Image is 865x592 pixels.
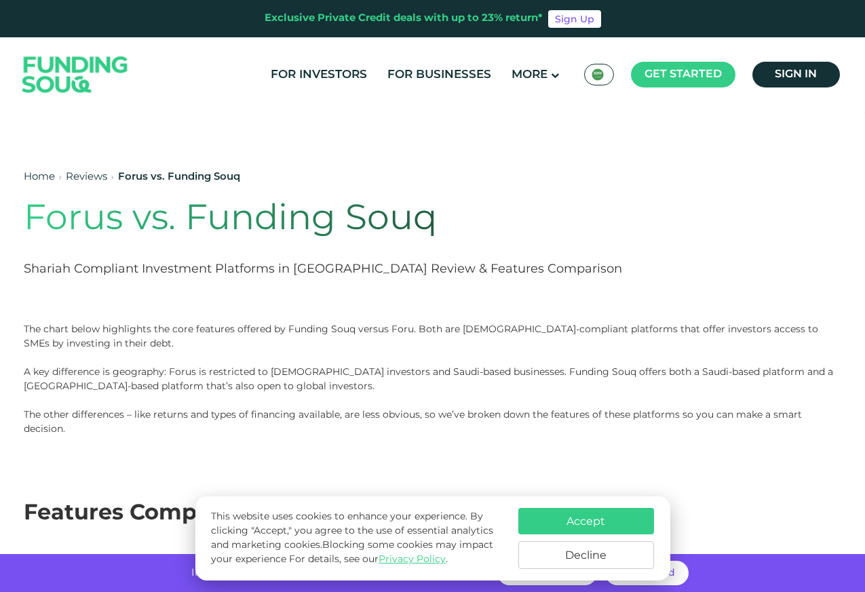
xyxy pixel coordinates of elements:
img: Logo [9,41,142,109]
img: SA Flag [592,68,604,81]
span: Get started [645,69,722,79]
a: Sign Up [548,10,601,28]
button: Accept [518,508,654,534]
span: A key difference is geography: Forus is restricted to [DEMOGRAPHIC_DATA] investors and Saudi-base... [24,366,833,392]
span: Sign in [775,69,817,79]
a: Sign in [752,62,840,87]
a: Privacy Policy [379,555,446,564]
div: Exclusive Private Credit deals with up to 23% return* [265,11,543,26]
span: Features Comparison [24,503,267,524]
span: The chart below highlights the core features offered by Funding Souq versus Foru. Both are [DEMOG... [24,323,818,349]
span: Blocking some cookies may impact your experience [211,540,493,564]
span: More [512,69,547,81]
div: Forus vs. Funding Souq [118,170,240,185]
a: For Businesses [384,64,495,86]
span: The other differences – like returns and types of financing available, are less obvious, so we’ve... [24,408,802,435]
a: Reviews [66,172,107,182]
h1: Forus vs. Funding Souq [24,199,680,241]
span: Invest with no hidden fees and get returns of up to [191,568,447,578]
h2: Shariah Compliant Investment Platforms in [GEOGRAPHIC_DATA] Review & Features Comparison [24,261,680,278]
span: For details, see our . [289,555,448,564]
p: This website uses cookies to enhance your experience. By clicking "Accept," you agree to the use ... [211,510,504,567]
button: Decline [518,541,654,569]
a: Home [24,172,55,182]
a: For Investors [267,64,370,86]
